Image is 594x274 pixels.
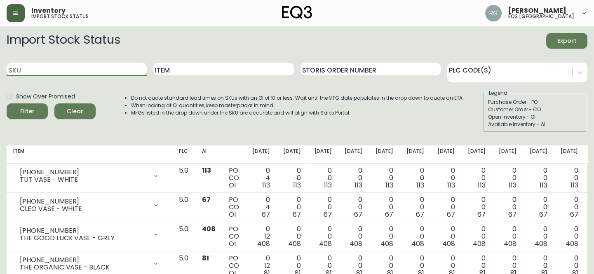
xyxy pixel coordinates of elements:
[20,256,148,264] div: [PHONE_NUMBER]
[553,36,581,46] span: Export
[202,253,209,263] span: 81
[20,198,148,205] div: [PHONE_NUMBER]
[246,145,277,164] th: [DATE]
[571,180,578,190] span: 113
[131,94,464,102] li: Do not quote standard lead times on SKUs with an OI of 10 or less. Wait until the MFG date popula...
[488,113,582,121] div: Open Inventory - OI
[288,239,301,248] span: 408
[20,205,148,213] div: CLEO VASE - WHITE
[20,264,148,271] div: THE ORGANIC VASE - BLACK
[570,210,578,219] span: 67
[546,33,587,49] button: Export
[293,210,301,219] span: 67
[461,145,492,164] th: [DATE]
[530,225,547,248] div: 0 0
[488,98,582,106] div: Purchase Order - PO
[488,106,582,113] div: Customer Order - CO
[504,239,517,248] span: 408
[406,225,424,248] div: 0 0
[195,145,222,164] th: AI
[229,225,239,248] div: PO CO
[54,103,96,119] button: Clear
[499,167,517,189] div: 0 0
[473,239,486,248] span: 408
[131,109,464,117] li: MFGs listed in the drop down under the SKU are accurate and will align with Sales Portal.
[477,210,486,219] span: 67
[319,239,332,248] span: 408
[31,7,66,14] span: Inventory
[437,196,455,218] div: 0 0
[447,210,455,219] span: 67
[7,103,48,119] button: Filter
[355,180,362,190] span: 113
[376,196,393,218] div: 0 0
[485,5,502,21] img: f6fbd925e6db440fbde9835fd887cd24
[468,225,486,248] div: 0 0
[411,239,424,248] span: 408
[345,225,362,248] div: 0 0
[13,167,166,185] div: [PHONE_NUMBER]TUT VASE - WHITE
[20,176,148,183] div: TUT VASE - WHITE
[20,169,148,176] div: [PHONE_NUMBER]
[488,121,582,128] div: Available Inventory - AI
[416,210,424,219] span: 67
[172,164,195,193] td: 5.0
[354,210,362,219] span: 67
[406,167,424,189] div: 0 0
[416,180,424,190] span: 113
[13,225,166,244] div: [PHONE_NUMBER]THE GOOD LUCK VASE - GREY
[566,239,578,248] span: 408
[345,196,362,218] div: 0 0
[229,210,236,219] span: OI
[229,180,236,190] span: OI
[252,225,270,248] div: 0 12
[561,225,578,248] div: 0 0
[229,239,236,248] span: OI
[350,239,362,248] span: 408
[561,196,578,218] div: 0 0
[499,196,517,218] div: 0 0
[539,210,547,219] span: 67
[252,196,270,218] div: 0 4
[202,224,216,234] span: 408
[252,167,270,189] div: 0 4
[488,89,508,97] legend: Legend
[283,167,301,189] div: 0 0
[385,180,393,190] span: 113
[376,225,393,248] div: 0 0
[509,180,517,190] span: 113
[257,239,270,248] span: 408
[202,166,211,175] span: 113
[324,210,332,219] span: 67
[554,145,585,164] th: [DATE]
[400,145,431,164] th: [DATE]
[437,225,455,248] div: 0 0
[492,145,523,164] th: [DATE]
[468,167,486,189] div: 0 0
[376,167,393,189] div: 0 0
[468,196,486,218] div: 0 0
[499,225,517,248] div: 0 0
[229,167,239,189] div: PO CO
[447,180,455,190] span: 113
[202,195,211,204] span: 67
[523,145,554,164] th: [DATE]
[338,145,369,164] th: [DATE]
[561,167,578,189] div: 0 0
[324,180,332,190] span: 113
[283,196,301,218] div: 0 0
[369,145,400,164] th: [DATE]
[20,234,148,242] div: THE GOOD LUCK VASE - GREY
[308,145,338,164] th: [DATE]
[293,180,301,190] span: 113
[314,167,332,189] div: 0 0
[406,196,424,218] div: 0 0
[508,7,566,14] span: [PERSON_NAME]
[172,193,195,222] td: 5.0
[385,210,393,219] span: 67
[172,222,195,251] td: 5.0
[442,239,455,248] span: 408
[431,145,462,164] th: [DATE]
[478,180,486,190] span: 113
[282,6,312,19] img: logo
